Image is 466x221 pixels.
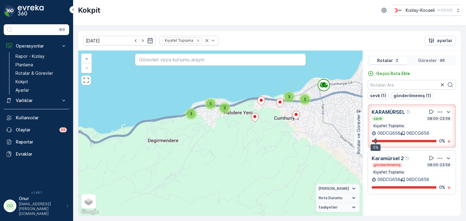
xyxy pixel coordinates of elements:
[319,205,338,210] span: faaliyetler
[135,54,306,66] input: Görevleri veya konumu arayın
[391,92,434,99] button: gönderilmemiş (1)
[16,115,67,121] p: Kullanıcılar
[190,111,192,116] span: 3
[439,184,445,190] p: 0 %
[373,170,404,175] p: Kıyafet Toplama
[4,5,16,17] img: logo
[425,36,456,45] button: ayarlar
[304,97,306,101] span: 2
[82,63,91,72] a: Uzaklaştır
[223,106,226,110] span: 3
[4,136,69,148] a: Raporlar
[80,208,100,216] a: Bu bölgeyi Google Haritalar'da açın (yeni pencerede açılır)
[406,7,435,13] p: Kızılay-Kocaeli
[19,196,64,202] p: Onur
[393,7,403,14] img: k%C4%B1z%C4%B1lay_0jL9uU1.png
[4,112,69,124] a: Kullanıcılar
[319,186,349,191] span: [PERSON_NAME]
[4,148,69,160] a: Evraklar
[439,138,445,144] p: 0 %
[163,38,194,43] div: Kıyafet Toplama
[204,98,217,110] div: 5
[316,193,360,203] summary: Rota Durumu
[377,130,400,136] p: 06DCG656
[395,58,399,63] p: 2
[439,58,445,63] p: 96
[59,27,65,32] p: ⌘B
[368,71,410,77] a: Geçici Rota Ekle
[406,130,429,136] p: 06DCG656
[78,5,100,15] p: Kokpit
[4,40,69,52] button: Operasyonlar
[16,151,67,157] p: Evraklar
[13,78,69,86] a: Kokpit
[372,108,405,116] p: KARAMÜRSEL
[373,116,383,121] p: sevk
[15,62,33,68] p: Planlama
[83,36,156,45] input: dd/mm/yyyy
[371,144,381,151] div: 5%
[427,116,451,121] p: 08:00-23:59
[16,127,56,133] p: Olaylar
[406,176,429,183] p: 06DCG656
[316,203,360,212] summary: faaliyetler
[377,176,400,183] p: 06DCG656
[319,196,342,200] span: Rota Durumu
[15,79,28,85] p: Kokpit
[210,101,212,106] span: 5
[13,86,69,94] a: Ayarlar
[373,124,404,128] p: Kıyafet Toplama
[15,70,53,76] p: Rotalar & Görevler
[195,38,201,43] div: Remove Kıyafet Toplama
[437,38,452,44] p: ayarlar
[15,87,29,93] p: Ayarlar
[19,202,64,216] p: [EMAIL_ADDRESS][PERSON_NAME][DOMAIN_NAME]
[373,163,401,167] p: gönderilmemiş
[376,71,410,77] p: Geçici Rota Ekle
[15,53,45,59] p: Rapor - Kızılay
[13,52,69,61] a: Rapor - Kızılay
[13,69,69,78] a: Rotalar & Görevler
[288,94,290,99] span: 3
[85,56,88,61] span: +
[61,127,66,132] p: 99
[283,91,295,103] div: 3
[4,124,69,136] a: Olaylar99
[356,114,362,154] p: Rotalar ve Görevler
[82,54,91,63] a: Yakınlaştır
[393,93,431,99] p: gönderilmemiş (1)
[370,93,386,99] p: sevk (1)
[4,196,69,216] button: OOOnur[EMAIL_ADDRESS][PERSON_NAME][DOMAIN_NAME]
[299,93,311,105] div: 2
[13,61,69,69] a: Planlama
[80,208,100,216] img: Google
[418,58,437,64] p: Görevler
[16,139,67,145] p: Raporlar
[85,65,88,70] span: −
[427,163,451,167] p: 08:05-23:59
[368,92,389,99] button: sevk (1)
[316,184,360,193] summary: [PERSON_NAME]
[368,80,456,90] input: Rotaları Ara
[4,94,69,107] button: Varlıklar
[185,108,197,120] div: 3
[218,102,231,114] div: 3
[393,5,461,16] button: Kızılay-Kocaeli(+03:00)
[406,110,411,114] div: Yardım Araç İkonu
[16,97,57,104] p: Varlıklar
[377,58,393,64] p: Rotalar
[4,191,69,194] span: v 1.48.1
[82,195,95,208] a: Layers
[16,43,57,49] p: Operasyonlar
[437,8,453,13] p: ( +03:00 )
[18,5,44,17] img: logo_dark-DEwI_e13.png
[5,201,15,211] div: OO
[405,156,410,161] div: Yardım Araç İkonu
[372,155,404,162] p: Karamürsel 2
